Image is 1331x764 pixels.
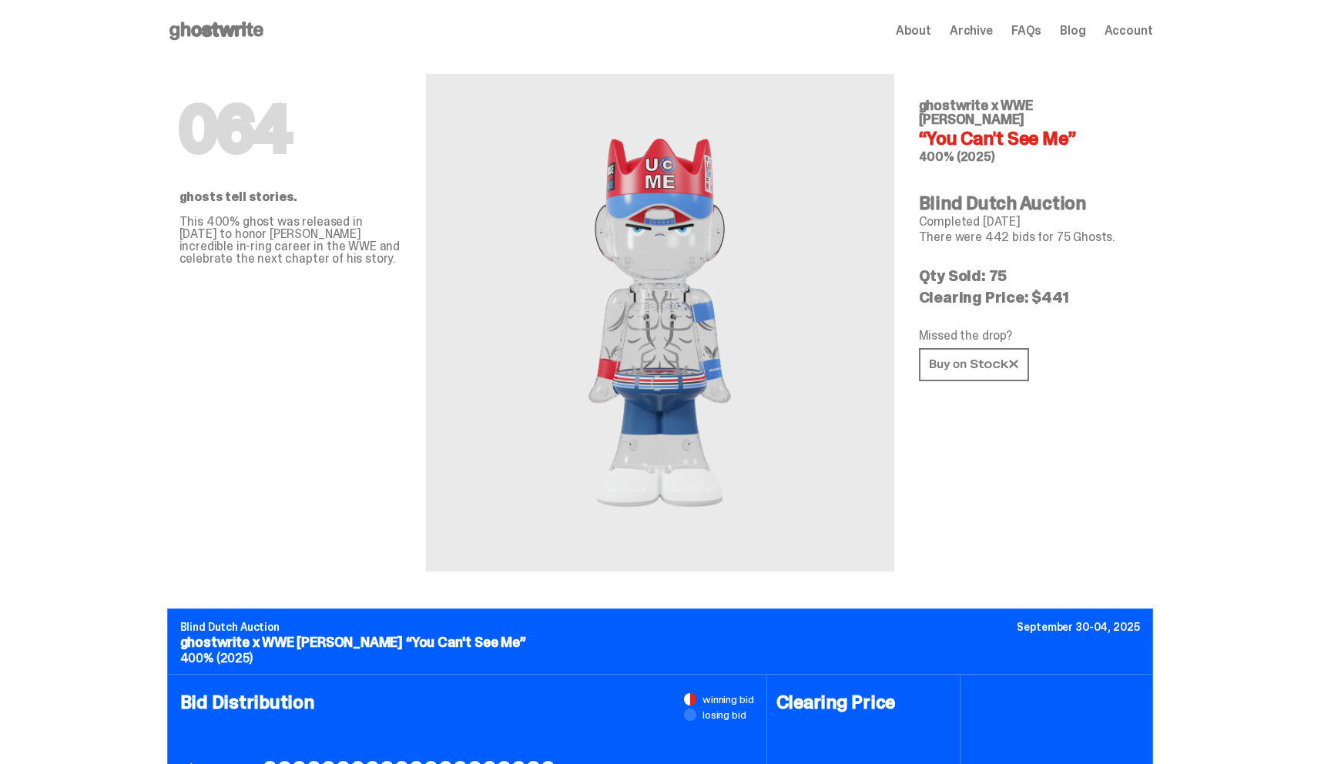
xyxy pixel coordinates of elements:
p: ghostwrite x WWE [PERSON_NAME] “You Can't See Me” [180,635,1140,649]
p: Clearing Price: $441 [919,290,1141,305]
a: About [896,25,931,37]
a: Account [1105,25,1153,37]
a: FAQs [1011,25,1041,37]
img: WWE John Cena&ldquo;You Can't See Me&rdquo; [491,111,830,534]
span: ghostwrite x WWE [PERSON_NAME] [919,96,1033,129]
a: Archive [950,25,993,37]
h4: Bid Distribution [180,693,754,761]
h4: Blind Dutch Auction [919,194,1141,213]
span: losing bid [702,709,746,720]
h1: 064 [179,99,401,160]
p: September 30-04, 2025 [1017,622,1139,632]
h4: “You Can't See Me” [919,129,1141,148]
p: Qty Sold: 75 [919,268,1141,283]
p: Blind Dutch Auction [180,622,1140,632]
a: Blog [1060,25,1085,37]
p: Missed the drop? [919,330,1141,342]
h4: Clearing Price [776,693,950,712]
span: 400% (2025) [919,149,995,165]
p: Completed [DATE] [919,216,1141,228]
span: 400% (2025) [180,650,253,666]
span: winning bid [702,694,753,705]
p: ghosts tell stories. [179,191,401,203]
p: There were 442 bids for 75 Ghosts. [919,231,1141,243]
p: This 400% ghost was released in [DATE] to honor [PERSON_NAME] incredible in-ring career in the WW... [179,216,401,265]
